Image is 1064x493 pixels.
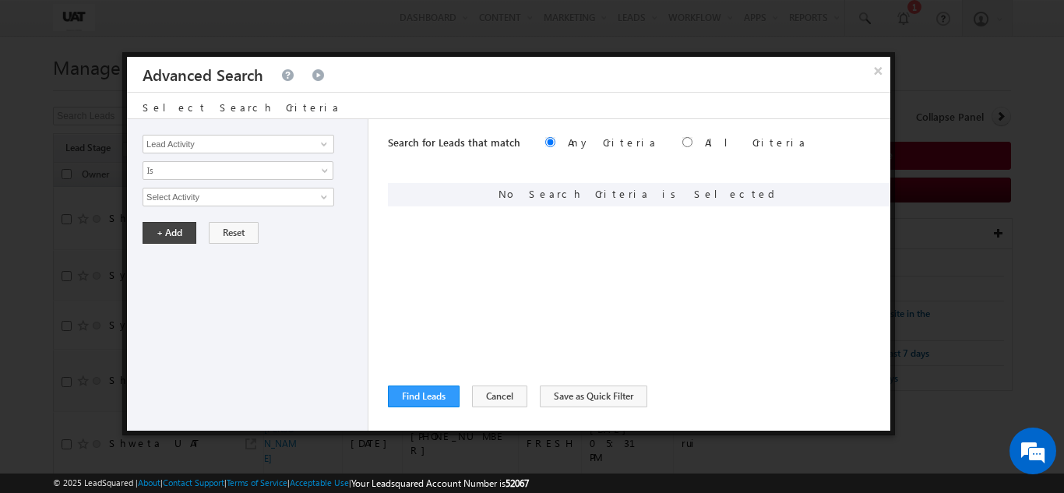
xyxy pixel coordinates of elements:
span: Your Leadsquared Account Number is [351,477,529,489]
div: Minimize live chat window [255,8,293,45]
a: Show All Items [312,189,332,205]
div: No Search Criteria is Selected [388,183,890,206]
a: Show All Items [312,136,332,152]
button: + Add [143,222,196,244]
span: Is [143,164,312,178]
input: Type to Search [143,135,334,153]
button: Find Leads [388,386,460,407]
h3: Advanced Search [143,57,263,92]
label: Any Criteria [568,136,657,149]
a: About [138,477,160,488]
div: Chat with us now [81,82,262,102]
button: Reset [209,222,259,244]
a: Is [143,161,333,180]
em: Start Chat [212,382,283,403]
span: © 2025 LeadSquared | | | | | [53,476,529,491]
button: Save as Quick Filter [540,386,647,407]
button: Cancel [472,386,527,407]
span: Select Search Criteria [143,100,340,114]
input: Type to Search [143,188,334,206]
a: Contact Support [163,477,224,488]
a: Acceptable Use [290,477,349,488]
span: Search for Leads that match [388,136,520,149]
button: × [865,57,890,84]
label: All Criteria [705,136,807,149]
img: d_60004797649_company_0_60004797649 [26,82,65,102]
textarea: Type your message and hit 'Enter' [20,144,284,369]
a: Terms of Service [227,477,287,488]
span: 52067 [506,477,529,489]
